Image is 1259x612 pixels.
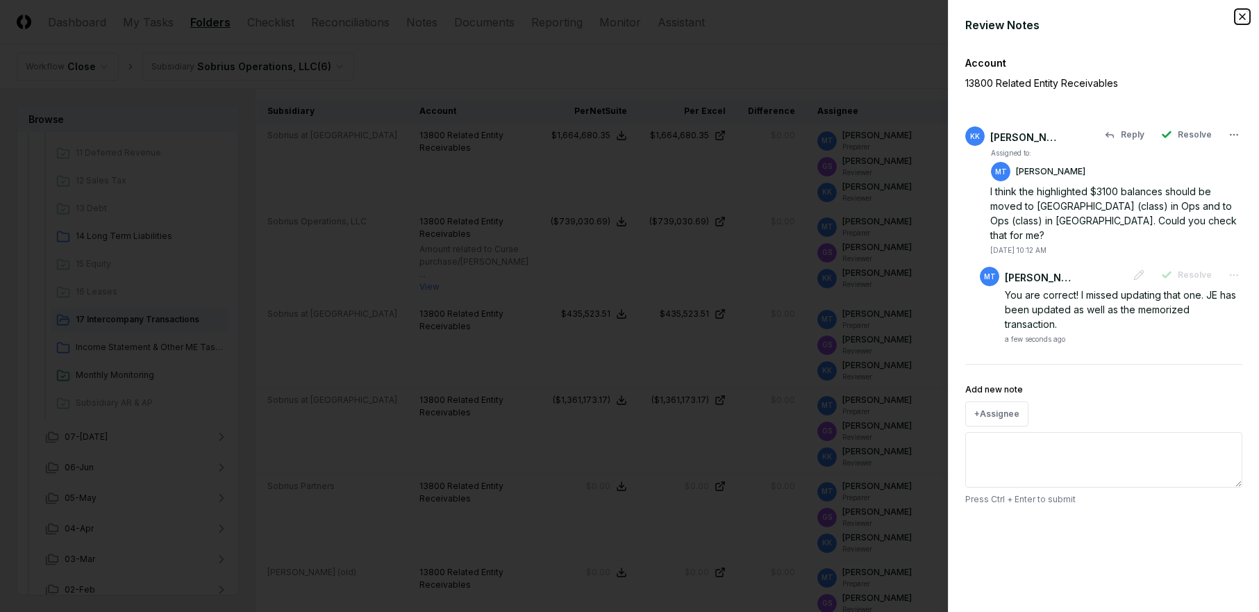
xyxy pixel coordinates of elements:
[984,272,996,282] span: MT
[990,130,1060,144] div: [PERSON_NAME]
[1178,129,1212,141] span: Resolve
[1005,334,1065,345] div: a few seconds ago
[1153,263,1220,288] button: Resolve
[1178,269,1212,281] span: Resolve
[965,384,1023,395] label: Add new note
[1096,122,1153,147] button: Reply
[995,167,1007,177] span: MT
[970,131,980,142] span: KK
[1016,165,1085,178] p: [PERSON_NAME]
[965,402,1028,427] button: +Assignee
[990,147,1086,159] td: Assigned to:
[965,56,1242,70] div: Account
[965,17,1242,33] div: Review Notes
[1005,270,1074,285] div: [PERSON_NAME]
[1153,122,1220,147] button: Resolve
[1005,288,1242,331] div: You are correct! I missed updating that one. JE has been updated as well as the memorized transac...
[965,493,1242,506] p: Press Ctrl + Enter to submit
[990,184,1242,242] div: I think the highlighted $3100 balances should be moved to [GEOGRAPHIC_DATA] (class) in Ops and to...
[965,76,1194,90] p: 13800 Related Entity Receivables
[990,245,1047,256] div: [DATE] 10:12 AM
